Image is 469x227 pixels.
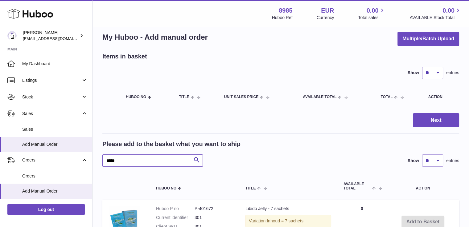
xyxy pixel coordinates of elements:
[23,30,78,42] div: [PERSON_NAME]
[22,188,88,194] span: Add Manual Order
[317,15,334,21] div: Currency
[446,70,459,76] span: entries
[7,204,85,215] a: Log out
[409,15,462,21] span: AVAILABLE Stock Total
[381,95,393,99] span: Total
[22,78,81,83] span: Listings
[344,182,371,190] span: AVAILABLE Total
[428,95,453,99] div: Action
[409,6,462,21] a: 0.00 AVAILABLE Stock Total
[22,126,88,132] span: Sales
[22,111,81,117] span: Sales
[408,158,419,164] label: Show
[23,36,91,41] span: [EMAIL_ADDRESS][DOMAIN_NAME]
[195,206,233,212] dd: P-401672
[22,157,81,163] span: Orders
[442,6,455,15] span: 0.00
[387,176,459,196] th: Action
[102,52,147,61] h2: Items in basket
[397,32,459,46] button: Multiple/Batch Upload
[156,215,195,221] dt: Current identifier
[102,140,241,148] h2: Please add to the basket what you want to ship
[321,6,334,15] strong: EUR
[303,95,336,99] span: AVAILABLE Total
[413,113,459,128] button: Next
[408,70,419,76] label: Show
[245,186,256,190] span: Title
[272,15,293,21] div: Huboo Ref
[195,215,233,221] dd: 301
[102,32,208,42] h1: My Huboo - Add manual order
[358,15,385,21] span: Total sales
[126,95,146,99] span: Huboo no
[156,186,176,190] span: Huboo no
[358,6,385,21] a: 0.00 Total sales
[22,141,88,147] span: Add Manual Order
[367,6,379,15] span: 0.00
[224,95,258,99] span: Unit Sales Price
[267,218,305,223] span: Inhoud = 7 sachets;
[156,206,195,212] dt: Huboo P no
[179,95,189,99] span: Title
[22,94,81,100] span: Stock
[446,158,459,164] span: entries
[22,61,88,67] span: My Dashboard
[279,6,293,15] strong: 8985
[22,173,88,179] span: Orders
[7,31,17,40] img: info@dehaanlifestyle.nl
